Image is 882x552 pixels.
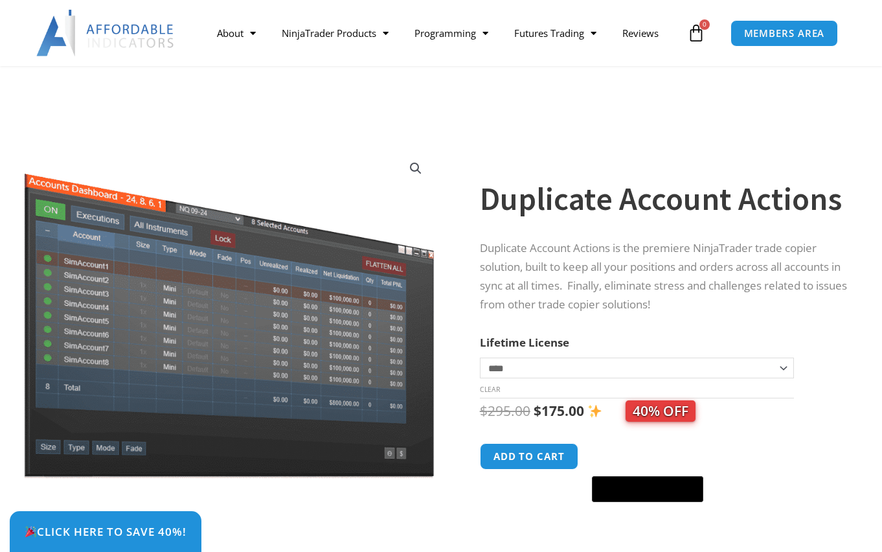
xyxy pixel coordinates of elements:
[626,400,695,422] span: 40% OFF
[699,19,710,30] span: 0
[501,18,609,48] a: Futures Trading
[204,18,684,48] nav: Menu
[592,476,703,502] button: Buy with GPay
[25,526,36,537] img: 🎉
[25,526,187,537] span: Click Here to save 40%!
[404,157,427,180] a: View full-screen image gallery
[588,404,602,418] img: ✨
[534,402,584,420] bdi: 175.00
[401,18,501,48] a: Programming
[480,335,569,350] label: Lifetime License
[609,18,672,48] a: Reviews
[204,18,269,48] a: About
[480,176,850,222] h1: Duplicate Account Actions
[534,402,541,420] span: $
[10,511,201,552] a: 🎉Click Here to save 40%!
[480,385,500,394] a: Clear options
[480,402,530,420] bdi: 295.00
[589,441,706,472] iframe: Secure express checkout frame
[668,14,725,52] a: 0
[269,18,401,48] a: NinjaTrader Products
[730,20,839,47] a: MEMBERS AREA
[480,402,488,420] span: $
[21,147,437,478] img: Screenshot 2024-08-26 15414455555
[480,443,578,470] button: Add to cart
[480,239,850,314] p: Duplicate Account Actions is the premiere NinjaTrader trade copier solution, built to keep all yo...
[744,29,825,38] span: MEMBERS AREA
[36,10,175,56] img: LogoAI | Affordable Indicators – NinjaTrader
